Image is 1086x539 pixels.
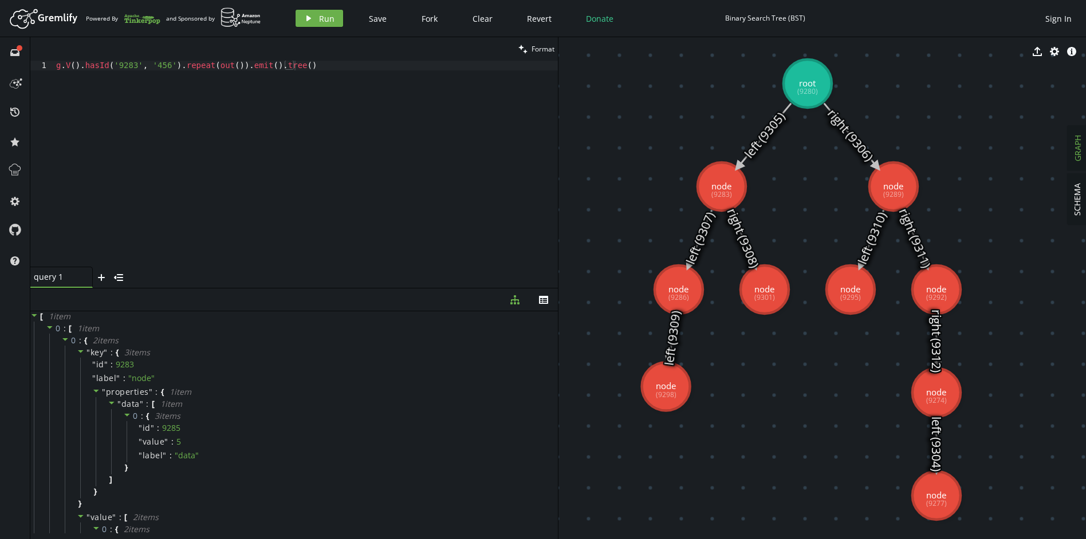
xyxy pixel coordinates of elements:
[656,390,676,399] tspan: (9298)
[139,422,143,433] span: "
[91,512,113,522] span: value
[155,387,158,397] span: :
[102,386,106,397] span: "
[117,398,121,409] span: "
[586,13,613,24] span: Donate
[661,310,684,366] text: left (9309)
[162,423,180,433] div: 9285
[112,512,116,522] span: "
[86,9,160,29] div: Powered By
[170,386,191,397] span: 1 item
[128,372,155,383] span: " node "
[840,283,860,295] tspan: node
[532,44,554,54] span: Format
[157,423,159,433] span: :
[143,423,151,433] span: id
[799,77,816,89] tspan: root
[928,417,945,471] text: left (9304)
[106,386,149,397] span: properties
[119,512,122,522] span: :
[133,512,159,522] span: 2 item s
[116,347,119,358] span: {
[883,180,903,192] tspan: node
[1072,183,1083,216] span: SCHEMA
[464,10,501,27] button: Clear
[123,373,125,383] span: :
[149,386,153,397] span: "
[124,512,127,522] span: [
[422,13,438,24] span: Fork
[151,422,155,433] span: "
[577,10,622,27] button: Donate
[926,489,946,501] tspan: node
[319,13,335,24] span: Run
[152,399,155,409] span: [
[116,359,134,370] div: 9283
[146,399,149,409] span: :
[175,450,199,461] span: " data "
[668,292,689,302] tspan: (9286)
[133,410,138,421] span: 0
[86,512,91,522] span: "
[926,386,946,398] tspan: node
[797,86,818,96] tspan: (9280)
[92,486,97,497] span: }
[108,474,112,485] span: ]
[527,13,552,24] span: Revert
[96,359,104,370] span: id
[111,347,113,358] span: :
[171,437,174,447] span: :
[92,359,96,370] span: "
[104,347,108,358] span: "
[69,323,72,334] span: [
[473,13,493,24] span: Clear
[926,283,946,295] tspan: node
[116,372,120,383] span: "
[221,7,261,27] img: AWS Neptune
[412,10,447,27] button: Fork
[1072,135,1083,161] span: GRAPH
[140,398,144,409] span: "
[79,335,82,346] span: :
[139,450,143,461] span: "
[725,14,805,22] div: Binary Search Tree (BST)
[111,359,113,370] span: :
[164,436,168,447] span: "
[1045,13,1072,24] span: Sign In
[91,347,104,358] span: key
[146,411,149,421] span: {
[124,347,150,358] span: 3 item s
[161,387,164,397] span: {
[711,180,731,192] tspan: node
[84,335,87,346] span: {
[163,450,167,461] span: "
[754,292,775,302] tspan: (9301)
[34,272,80,282] span: query 1
[656,380,676,391] tspan: node
[1040,10,1077,27] button: Sign In
[928,310,945,372] text: right (9312)
[155,410,180,421] span: 3 item s
[141,411,144,421] span: :
[143,437,165,447] span: value
[115,524,118,534] span: {
[840,292,861,302] tspan: (9295)
[296,10,343,27] button: Run
[77,498,81,509] span: }
[926,292,947,302] tspan: (9292)
[123,462,128,473] span: }
[176,437,181,447] div: 5
[64,323,66,334] span: :
[369,13,387,24] span: Save
[92,372,96,383] span: "
[102,524,107,534] span: 0
[883,189,904,199] tspan: (9289)
[668,283,688,295] tspan: node
[515,37,558,61] button: Format
[160,398,182,409] span: 1 item
[121,398,140,409] span: data
[170,450,172,461] span: :
[49,311,70,322] span: 1 item
[711,189,732,199] tspan: (9283)
[518,10,560,27] button: Revert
